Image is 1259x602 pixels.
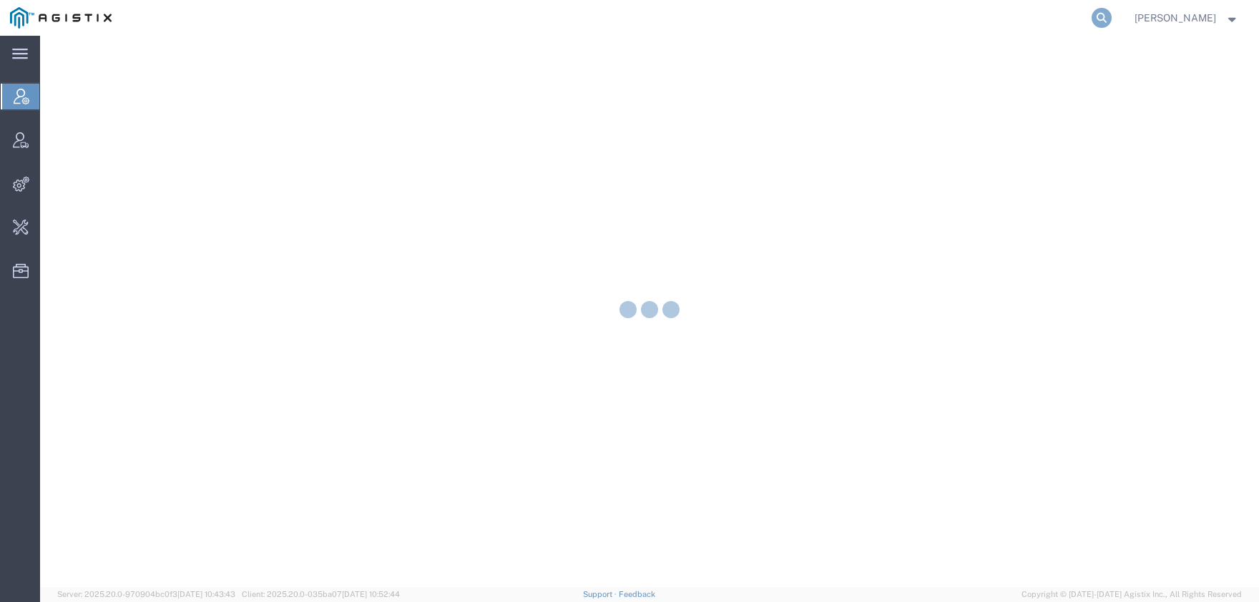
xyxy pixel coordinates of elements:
[619,590,655,598] a: Feedback
[57,590,235,598] span: Server: 2025.20.0-970904bc0f3
[342,590,400,598] span: [DATE] 10:52:44
[177,590,235,598] span: [DATE] 10:43:43
[1134,9,1240,26] button: [PERSON_NAME]
[583,590,619,598] a: Support
[1022,588,1242,601] span: Copyright © [DATE]-[DATE] Agistix Inc., All Rights Reserved
[10,7,112,29] img: logo
[242,590,400,598] span: Client: 2025.20.0-035ba07
[1135,10,1216,26] span: Carrie Virgilio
